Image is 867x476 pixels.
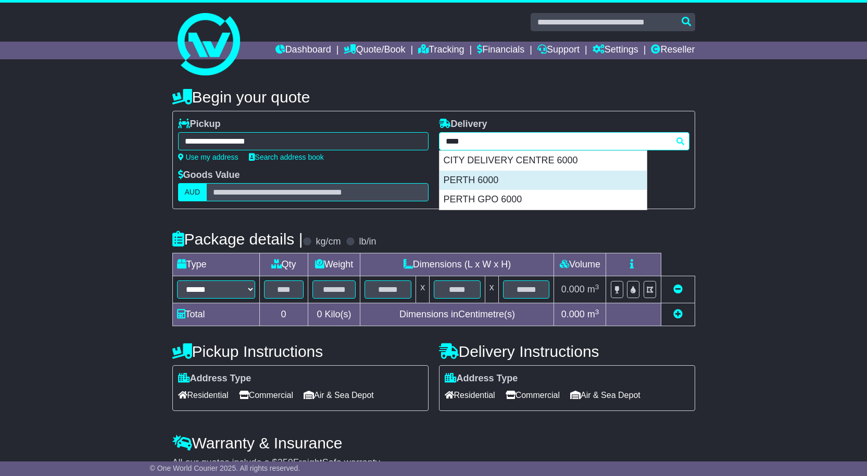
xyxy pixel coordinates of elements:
[439,190,647,210] div: PERTH GPO 6000
[554,253,606,276] td: Volume
[172,303,259,326] td: Total
[439,132,689,150] typeahead: Please provide city
[278,457,293,468] span: 250
[587,284,599,294] span: m
[360,253,554,276] td: Dimensions (L x W x H)
[172,434,695,452] h4: Warranty & Insurance
[178,183,207,201] label: AUD
[439,151,647,171] div: CITY DELIVERY CENTRE 6000
[304,387,374,403] span: Air & Sea Depot
[439,171,647,190] div: PERTH 6000
[506,387,560,403] span: Commercial
[570,387,640,403] span: Air & Sea Depot
[178,170,240,181] label: Goods Value
[308,253,360,276] td: Weight
[316,236,341,248] label: kg/cm
[595,308,599,316] sup: 3
[172,457,695,469] div: All our quotes include a $ FreightSafe warranty.
[587,309,599,319] span: m
[178,119,221,130] label: Pickup
[651,42,695,59] a: Reseller
[150,464,300,472] span: © One World Courier 2025. All rights reserved.
[418,42,464,59] a: Tracking
[595,283,599,291] sup: 3
[561,309,585,319] span: 0.000
[359,236,376,248] label: lb/in
[593,42,638,59] a: Settings
[178,153,238,161] a: Use my address
[249,153,324,161] a: Search address book
[344,42,405,59] a: Quote/Book
[485,276,498,303] td: x
[172,88,695,106] h4: Begin your quote
[673,284,683,294] a: Remove this item
[172,230,303,248] h4: Package details |
[308,303,360,326] td: Kilo(s)
[439,119,487,130] label: Delivery
[477,42,524,59] a: Financials
[360,303,554,326] td: Dimensions in Centimetre(s)
[172,343,429,360] h4: Pickup Instructions
[259,303,308,326] td: 0
[439,343,695,360] h4: Delivery Instructions
[275,42,331,59] a: Dashboard
[317,309,322,319] span: 0
[445,373,518,384] label: Address Type
[445,387,495,403] span: Residential
[172,253,259,276] td: Type
[673,309,683,319] a: Add new item
[178,387,229,403] span: Residential
[416,276,430,303] td: x
[178,373,252,384] label: Address Type
[239,387,293,403] span: Commercial
[561,284,585,294] span: 0.000
[537,42,580,59] a: Support
[259,253,308,276] td: Qty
